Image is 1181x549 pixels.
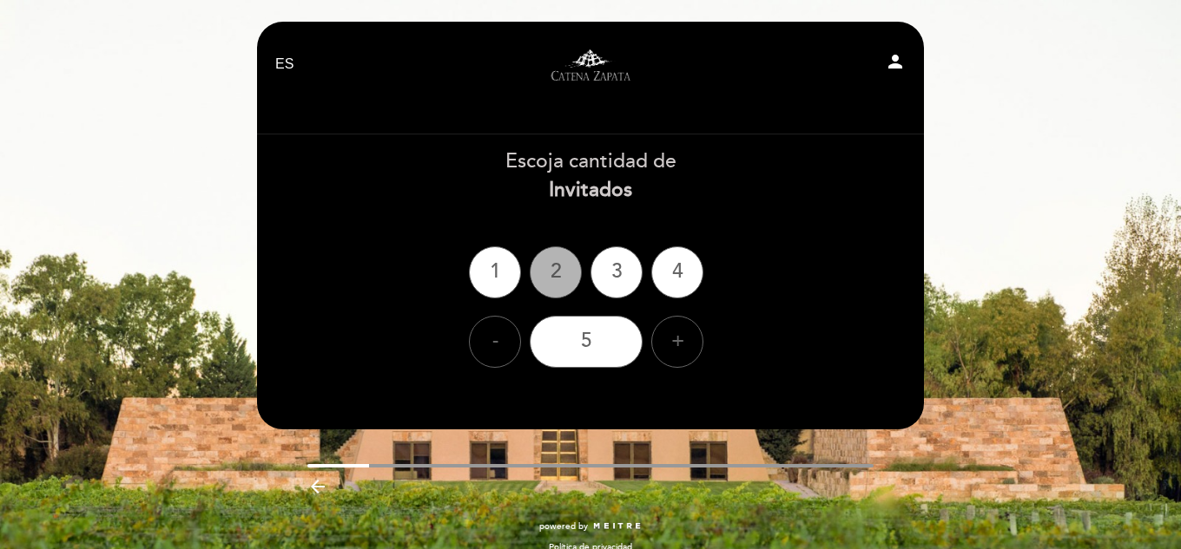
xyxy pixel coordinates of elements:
img: MEITRE [592,522,642,531]
div: - [469,316,521,368]
div: Escoja cantidad de [256,147,925,205]
span: powered by [539,520,588,533]
i: arrow_backward [307,476,328,497]
div: 5 [530,316,643,368]
div: 2 [530,246,582,298]
div: 4 [651,246,703,298]
a: Visitas y degustaciones en La Pirámide [482,41,699,88]
a: powered by [539,520,642,533]
div: 1 [469,246,521,298]
button: person [885,51,906,78]
div: + [651,316,703,368]
div: 3 [590,246,643,298]
i: person [885,51,906,72]
b: Invitados [549,178,632,202]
